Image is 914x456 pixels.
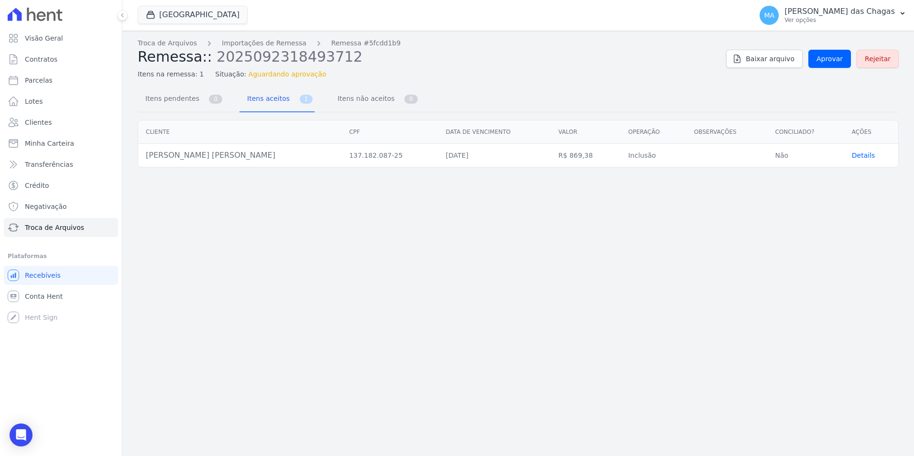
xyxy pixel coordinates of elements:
span: Crédito [25,181,49,190]
a: Recebíveis [4,266,118,285]
span: Troca de Arquivos [25,223,84,232]
span: 0 [209,95,222,104]
button: MA [PERSON_NAME] das Chagas Ver opções [752,2,914,29]
span: Visão Geral [25,33,63,43]
span: Parcelas [25,76,53,85]
nav: Tab selector [138,87,420,112]
span: Baixar arquivo [746,54,794,64]
a: Importações de Remessa [222,38,306,48]
a: Itens aceitos 1 [239,87,315,112]
td: 137.182.087-25 [341,144,438,167]
a: Clientes [4,113,118,132]
nav: Breadcrumb [138,38,718,48]
a: Itens pendentes 0 [138,87,224,112]
a: Remessa #5fcdd1b9 [331,38,401,48]
a: Lotes [4,92,118,111]
th: Data de vencimento [438,120,551,144]
span: Lotes [25,97,43,106]
a: Aprovar [808,50,851,68]
a: Contratos [4,50,118,69]
a: Parcelas [4,71,118,90]
span: Recebíveis [25,271,61,280]
th: Observações [686,120,768,144]
p: [PERSON_NAME] das Chagas [784,7,895,16]
span: Itens na remessa: 1 [138,69,204,79]
span: 2025092318493712 [217,47,362,65]
a: Visão Geral [4,29,118,48]
div: Plataformas [8,250,114,262]
a: Conta Hent [4,287,118,306]
span: Contratos [25,54,57,64]
span: Itens não aceitos [332,89,396,108]
span: Clientes [25,118,52,127]
td: R$ 869,38 [551,144,620,167]
div: Open Intercom Messenger [10,423,33,446]
a: Negativação [4,197,118,216]
td: Não [767,144,844,167]
span: Itens pendentes [140,89,201,108]
a: Troca de Arquivos [138,38,197,48]
th: Ações [844,120,898,144]
p: Ver opções [784,16,895,24]
th: Conciliado? [767,120,844,144]
th: Valor [551,120,620,144]
span: Aprovar [816,54,843,64]
th: Cliente [138,120,341,144]
a: Itens não aceitos 0 [330,87,420,112]
td: [DATE] [438,144,551,167]
span: MA [764,12,774,19]
span: Rejeitar [865,54,891,64]
a: Transferências [4,155,118,174]
span: Transferências [25,160,73,169]
a: Baixar arquivo [726,50,803,68]
span: Aguardando aprovação [249,69,326,79]
span: translation missing: pt-BR.manager.charges.file_imports.show.table_row.details [852,152,875,159]
th: CPF [341,120,438,144]
td: [PERSON_NAME] [PERSON_NAME] [138,144,341,167]
span: Remessa:: [138,48,212,65]
th: Operação [620,120,686,144]
span: 1 [300,95,313,104]
a: Troca de Arquivos [4,218,118,237]
span: Conta Hent [25,292,63,301]
a: Rejeitar [857,50,899,68]
span: Minha Carteira [25,139,74,148]
span: Negativação [25,202,67,211]
span: Situação: [215,69,246,79]
a: Minha Carteira [4,134,118,153]
button: [GEOGRAPHIC_DATA] [138,6,248,24]
span: Itens aceitos [241,89,292,108]
a: Crédito [4,176,118,195]
td: Inclusão [620,144,686,167]
a: Details [852,152,875,159]
span: 0 [404,95,418,104]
